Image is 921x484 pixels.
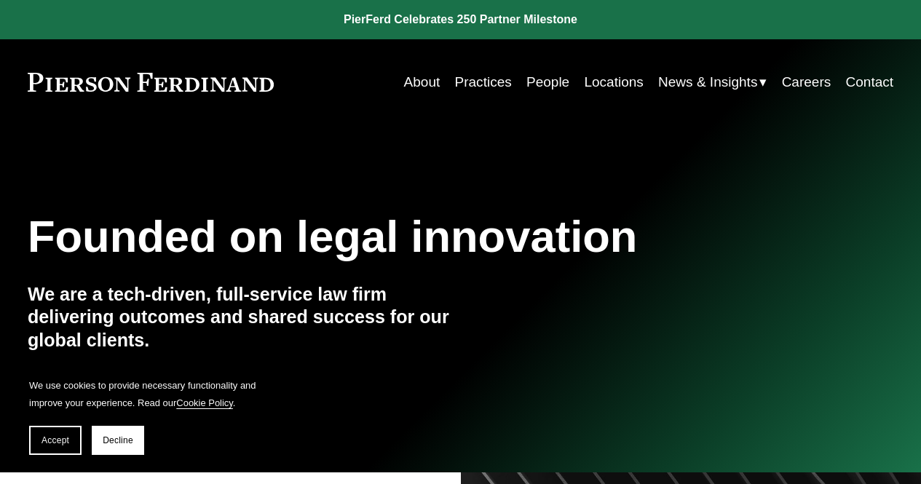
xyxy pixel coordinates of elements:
[103,435,133,445] span: Decline
[176,397,233,408] a: Cookie Policy
[15,362,277,469] section: Cookie banner
[584,68,643,96] a: Locations
[41,435,69,445] span: Accept
[29,377,262,411] p: We use cookies to provide necessary functionality and improve your experience. Read our .
[92,426,144,455] button: Decline
[658,68,767,96] a: folder dropdown
[782,68,831,96] a: Careers
[404,68,440,96] a: About
[526,68,569,96] a: People
[455,68,512,96] a: Practices
[29,426,82,455] button: Accept
[846,68,894,96] a: Contact
[28,211,749,262] h1: Founded on legal innovation
[658,70,757,95] span: News & Insights
[28,283,461,353] h4: We are a tech-driven, full-service law firm delivering outcomes and shared success for our global...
